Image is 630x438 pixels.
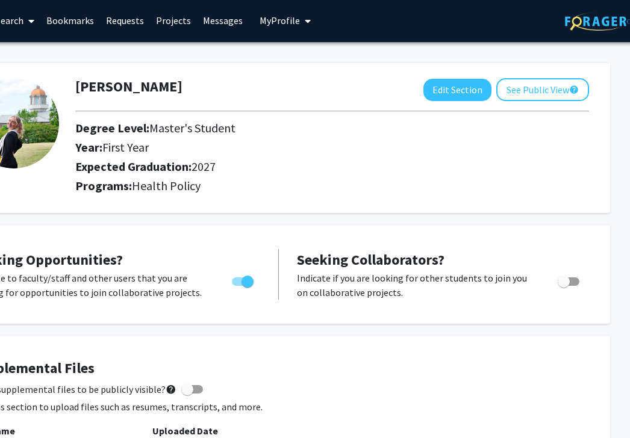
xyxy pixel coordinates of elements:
[423,79,491,101] button: Edit Section
[9,384,51,429] iframe: Chat
[132,178,201,193] span: Health Policy
[152,425,218,437] b: Uploaded Date
[260,14,300,26] span: My Profile
[75,121,485,135] h2: Degree Level:
[75,179,589,193] h2: Programs:
[166,382,176,396] mat-icon: help
[496,78,589,101] button: See Public View
[75,159,485,174] h2: Expected Graduation:
[192,159,216,174] span: 2027
[553,271,586,289] div: Toggle
[297,271,535,300] p: Indicate if you are looking for other students to join you on collaborative projects.
[569,82,579,97] mat-icon: help
[75,140,485,155] h2: Year:
[227,271,260,289] div: Toggle
[149,120,235,135] span: Master's Student
[75,78,182,96] h1: [PERSON_NAME]
[297,250,444,269] span: Seeking Collaborators?
[102,140,149,155] span: First Year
